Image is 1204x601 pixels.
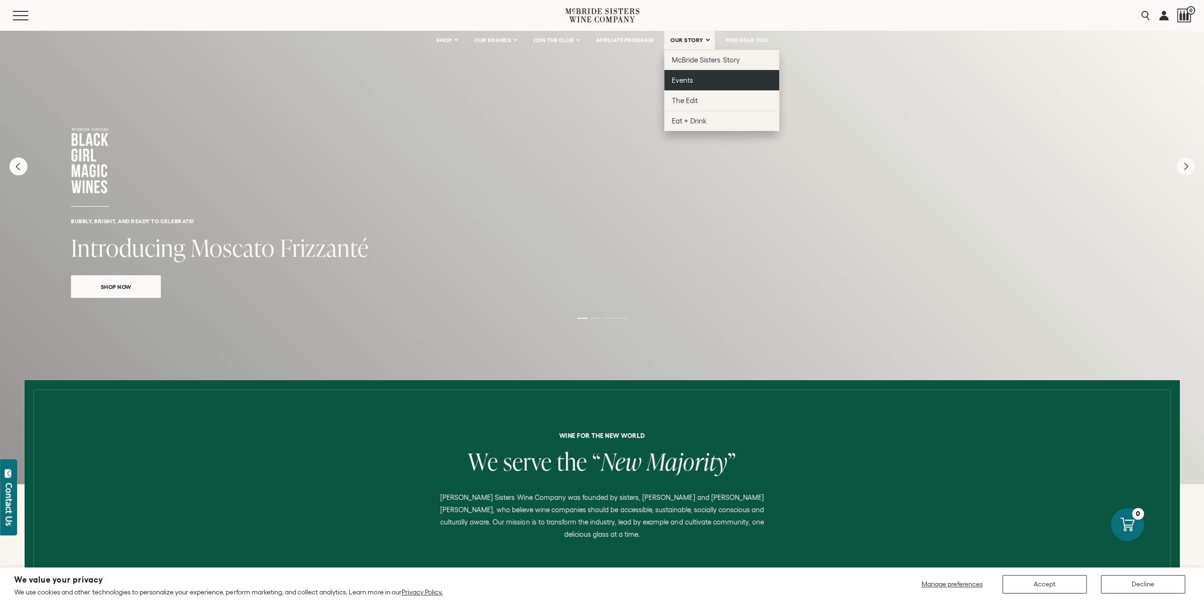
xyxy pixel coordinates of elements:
[84,281,148,292] span: Shop Now
[720,31,774,50] a: FIND NEAR YOU
[670,37,703,44] span: OUR STORY
[1132,508,1144,520] div: 0
[71,275,161,298] a: Shop Now
[915,575,988,593] button: Manage preferences
[527,31,585,50] a: JOIN THE CLUB
[647,445,728,478] span: Majority
[1002,575,1087,593] button: Accept
[604,318,614,319] li: Page dot 3
[664,111,779,131] a: Eat + Drink
[592,445,601,478] span: “
[601,445,642,478] span: New
[430,31,463,50] a: SHOP
[431,491,773,540] p: [PERSON_NAME] Sisters Wine Company was founded by sisters, [PERSON_NAME] and [PERSON_NAME] [PERSO...
[533,37,574,44] span: JOIN THE CLUB
[664,50,779,70] a: McBride Sisters Story
[590,318,601,319] li: Page dot 2
[726,37,768,44] span: FIND NEAR YOU
[14,576,443,584] h2: We value your privacy
[9,157,27,175] button: Previous
[557,445,587,478] span: the
[664,31,715,50] a: OUR STORY
[14,588,443,596] p: We use cookies and other technologies to personalize your experience, perform marketing, and coll...
[191,231,275,264] span: Moscato
[728,445,736,478] span: ”
[672,56,739,64] span: McBride Sisters Story
[577,318,588,319] li: Page dot 1
[4,483,14,526] div: Contact Us
[617,318,627,319] li: Page dot 4
[436,37,452,44] span: SHOP
[672,96,698,105] span: The Edit
[596,37,654,44] span: AFFILIATE PROGRAM
[590,31,660,50] a: AFFILIATE PROGRAM
[921,580,982,588] span: Manage preferences
[672,76,693,84] span: Events
[1186,6,1195,15] span: 0
[280,231,369,264] span: Frizzanté
[1101,575,1185,593] button: Decline
[71,231,185,264] span: Introducing
[13,11,47,20] button: Mobile Menu Trigger
[71,218,1133,224] h6: Bubbly, bright, and ready to celebrate!
[503,445,552,478] span: serve
[672,117,707,125] span: Eat + Drink
[468,31,522,50] a: OUR BRANDS
[468,445,498,478] span: We
[664,90,779,111] a: The Edit
[474,37,511,44] span: OUR BRANDS
[1177,157,1195,175] button: Next
[246,432,958,439] h6: Wine for the new world
[664,70,779,90] a: Events
[402,588,443,596] a: Privacy Policy.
